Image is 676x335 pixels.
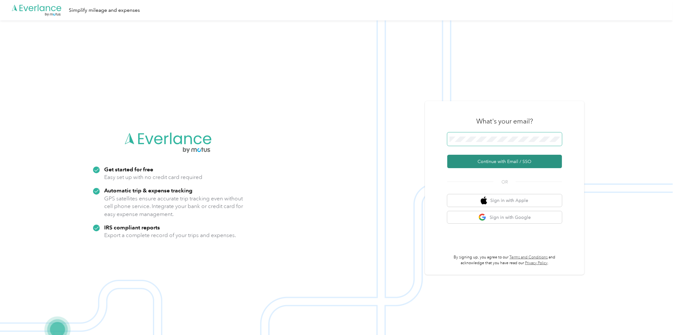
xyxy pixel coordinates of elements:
[104,195,243,218] p: GPS satellites ensure accurate trip tracking even without cell phone service. Integrate your bank...
[447,211,562,224] button: google logoSign in with Google
[104,166,153,173] strong: Get started for free
[447,155,562,168] button: Continue with Email / SSO
[493,179,516,185] span: OR
[104,231,236,239] p: Export a complete record of your trips and expenses.
[640,299,676,335] iframe: Everlance-gr Chat Button Frame
[447,194,562,207] button: apple logoSign in with Apple
[447,255,562,266] p: By signing up, you agree to our and acknowledge that you have read our .
[69,6,140,14] div: Simplify mileage and expenses
[525,261,548,265] a: Privacy Policy
[104,173,202,181] p: Easy set up with no credit card required
[104,187,192,194] strong: Automatic trip & expense tracking
[104,224,160,231] strong: IRS compliant reports
[481,197,487,205] img: apple logo
[510,255,548,260] a: Terms and Conditions
[478,213,486,221] img: google logo
[476,117,533,126] h3: What's your email?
